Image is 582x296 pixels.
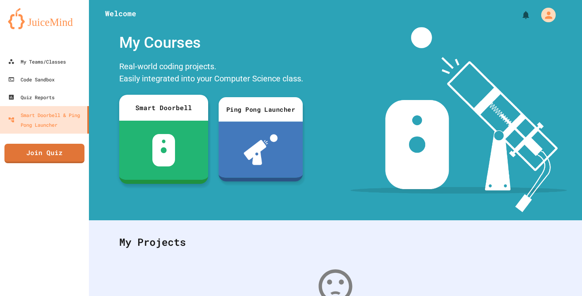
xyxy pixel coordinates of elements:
img: banner-image-my-projects.png [350,27,567,212]
div: Smart Doorbell [119,95,208,121]
a: Join Quiz [4,144,84,163]
div: Quiz Reports [8,92,55,102]
div: Smart Doorbell & Ping Pong Launcher [8,110,84,130]
div: My Projects [111,226,560,258]
div: My Notifications [506,8,533,22]
div: Code Sandbox [8,75,55,84]
img: logo-orange.svg [8,8,81,29]
div: My Account [533,6,558,24]
div: My Courses [115,27,309,58]
div: Real-world coding projects. Easily integrated into your Computer Science class. [115,58,309,89]
div: Ping Pong Launcher [219,97,303,122]
img: ppl-with-ball.png [244,134,278,165]
img: sdb-white.svg [152,134,175,166]
div: My Teams/Classes [8,57,66,66]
